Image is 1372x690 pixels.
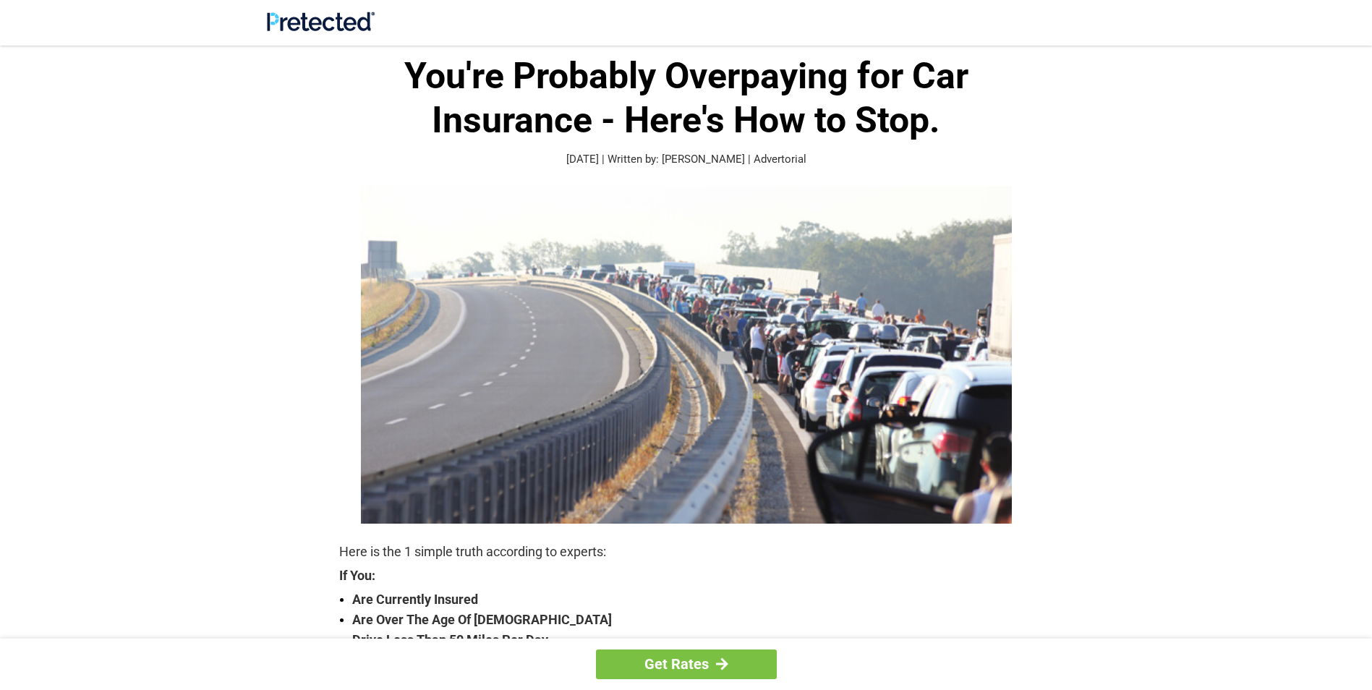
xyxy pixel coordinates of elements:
strong: Drive Less Than 50 Miles Per Day [352,630,1034,650]
strong: If You: [339,569,1034,582]
strong: Are Over The Age Of [DEMOGRAPHIC_DATA] [352,610,1034,630]
p: Here is the 1 simple truth according to experts: [339,542,1034,562]
h1: You're Probably Overpaying for Car Insurance - Here's How to Stop. [339,54,1034,142]
img: Site Logo [267,12,375,31]
strong: Are Currently Insured [352,589,1034,610]
a: Site Logo [267,20,375,34]
p: [DATE] | Written by: [PERSON_NAME] | Advertorial [339,151,1034,168]
a: Get Rates [596,649,777,679]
